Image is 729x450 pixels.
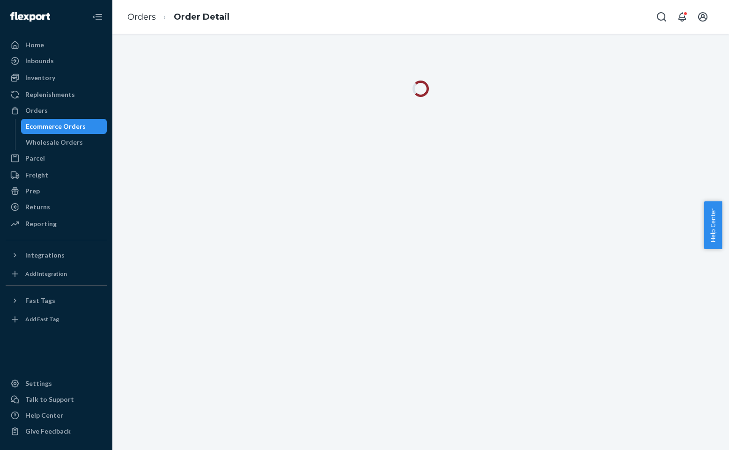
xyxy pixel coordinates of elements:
button: Integrations [6,248,107,263]
a: Replenishments [6,87,107,102]
a: Orders [6,103,107,118]
a: Ecommerce Orders [21,119,107,134]
div: Replenishments [25,90,75,99]
a: Add Fast Tag [6,312,107,327]
button: Talk to Support [6,392,107,407]
a: Home [6,37,107,52]
a: Prep [6,184,107,199]
a: Inbounds [6,53,107,68]
div: Orders [25,106,48,115]
div: Ecommerce Orders [26,122,86,131]
a: Order Detail [174,12,229,22]
div: Returns [25,202,50,212]
button: Close Navigation [88,7,107,26]
a: Settings [6,376,107,391]
a: Wholesale Orders [21,135,107,150]
button: Open Search Box [652,7,671,26]
div: Settings [25,379,52,388]
div: Parcel [25,154,45,163]
a: Parcel [6,151,107,166]
div: Reporting [25,219,57,229]
div: Home [25,40,44,50]
a: Orders [127,12,156,22]
div: Fast Tags [25,296,55,305]
button: Open notifications [673,7,692,26]
button: Fast Tags [6,293,107,308]
img: Flexport logo [10,12,50,22]
a: Add Integration [6,266,107,281]
button: Open account menu [693,7,712,26]
div: Inventory [25,73,55,82]
div: Prep [25,186,40,196]
div: Talk to Support [25,395,74,404]
div: Give Feedback [25,427,71,436]
div: Help Center [25,411,63,420]
button: Help Center [704,201,722,249]
a: Reporting [6,216,107,231]
div: Wholesale Orders [26,138,83,147]
div: Add Fast Tag [25,315,59,323]
a: Returns [6,199,107,214]
div: Integrations [25,251,65,260]
div: Add Integration [25,270,67,278]
a: Freight [6,168,107,183]
div: Freight [25,170,48,180]
ol: breadcrumbs [120,3,237,31]
div: Inbounds [25,56,54,66]
a: Help Center [6,408,107,423]
a: Inventory [6,70,107,85]
button: Give Feedback [6,424,107,439]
